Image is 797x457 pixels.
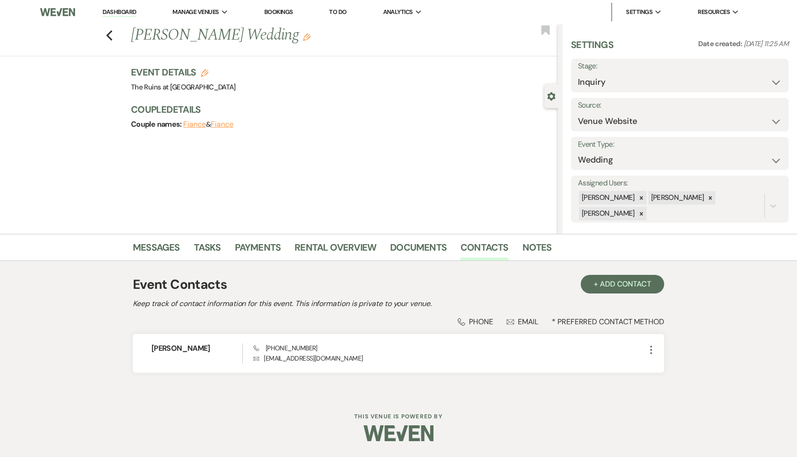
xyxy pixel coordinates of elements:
[364,417,433,450] img: Weven Logo
[698,7,730,17] span: Resources
[578,177,782,190] label: Assigned Users:
[329,8,346,16] a: To Do
[578,60,782,73] label: Stage:
[648,191,706,205] div: [PERSON_NAME]
[183,120,233,129] span: &
[133,298,664,309] h2: Keep track of contact information for this event. This information is private to your venue.
[581,275,664,293] button: + Add Contact
[131,119,183,129] span: Couple names:
[133,240,180,260] a: Messages
[383,7,413,17] span: Analytics
[151,343,242,354] h6: [PERSON_NAME]
[303,33,310,41] button: Edit
[571,38,613,59] h3: Settings
[131,82,236,92] span: The Ruins at [GEOGRAPHIC_DATA]
[254,353,646,363] p: [EMAIL_ADDRESS][DOMAIN_NAME]
[507,317,539,327] div: Email
[522,240,552,260] a: Notes
[235,240,281,260] a: Payments
[133,317,664,327] div: * Preferred Contact Method
[578,99,782,112] label: Source:
[194,240,221,260] a: Tasks
[744,39,789,48] span: [DATE] 11:25 AM
[172,7,219,17] span: Manage Venues
[103,8,136,17] a: Dashboard
[133,275,227,294] h1: Event Contacts
[131,24,469,47] h1: [PERSON_NAME] Wedding
[254,344,317,352] span: [PHONE_NUMBER]
[698,39,744,48] span: Date created:
[578,138,782,151] label: Event Type:
[547,91,556,100] button: Close lead details
[579,191,636,205] div: [PERSON_NAME]
[458,317,493,327] div: Phone
[131,66,236,79] h3: Event Details
[40,2,76,22] img: Weven Logo
[460,240,508,260] a: Contacts
[626,7,653,17] span: Settings
[131,103,549,116] h3: Couple Details
[211,121,234,128] button: Fiance
[579,207,636,220] div: [PERSON_NAME]
[183,121,206,128] button: Fiance
[390,240,447,260] a: Documents
[295,240,376,260] a: Rental Overview
[264,8,293,16] a: Bookings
